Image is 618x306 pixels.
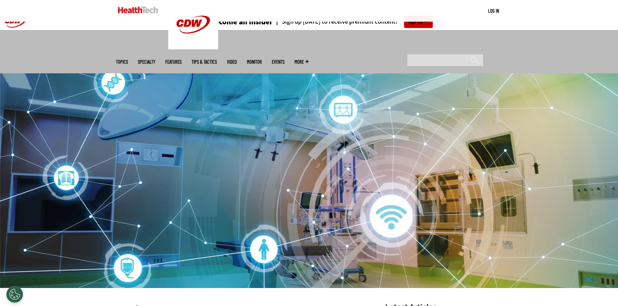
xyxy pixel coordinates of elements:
img: Home [118,7,158,13]
a: Video [227,59,237,64]
span: Topics [116,59,128,64]
button: Open Preferences [6,286,23,303]
a: CDW [168,44,218,51]
div: User menu [488,7,499,14]
a: Tips & Tactics [192,59,217,64]
div: Cookies Settings [6,286,23,303]
a: Features [165,59,182,64]
a: Log in [488,8,499,14]
a: MonITor [247,59,262,64]
span: More [295,59,309,64]
a: Events [272,59,285,64]
span: Specialty [138,59,155,64]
